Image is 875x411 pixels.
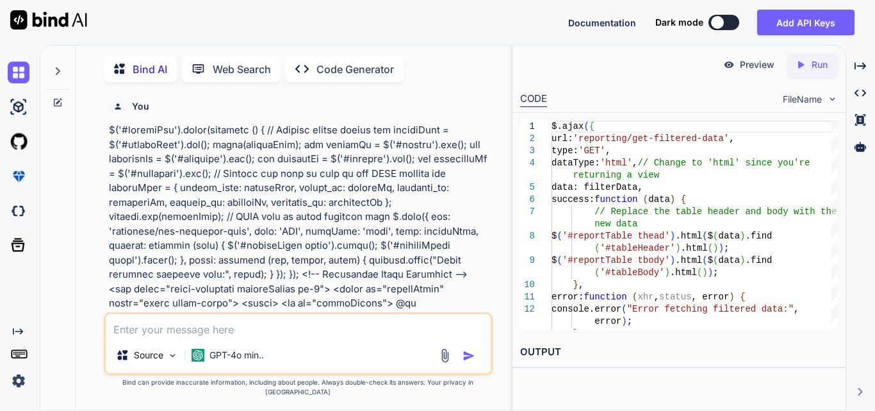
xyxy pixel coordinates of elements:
[783,93,822,106] span: FileName
[520,133,535,145] div: 2
[520,279,535,291] div: 10
[670,231,675,241] span: )
[520,291,535,303] div: 11
[812,58,828,71] p: Run
[557,255,562,265] span: (
[552,133,573,144] span: url:
[552,292,584,302] span: error:
[594,219,637,229] span: new data
[552,121,584,131] span: $.ajax
[8,131,29,153] img: githubLight
[573,133,730,144] span: 'reporting/get-filtered-data'
[621,304,626,314] span: (
[552,255,557,265] span: $
[552,182,643,192] span: data: filterData,
[8,96,29,118] img: ai-studio
[794,304,799,314] span: ,
[520,206,535,218] div: 7
[104,378,493,397] p: Bind can provide inaccurate information, including about people. Always double-check its answers....
[520,255,535,267] div: 9
[557,231,562,241] span: (
[8,370,29,392] img: settings
[594,243,600,253] span: (
[740,255,745,265] span: )
[594,206,837,217] span: // Replace the table header and body with the
[670,255,675,265] span: )
[512,337,846,367] h2: OUTPUT
[670,194,675,205] span: )
[520,145,535,157] div: 3
[827,94,838,105] img: chevron down
[708,243,713,253] span: (
[584,121,589,131] span: (
[702,255,707,265] span: (
[627,316,632,326] span: ;
[654,292,659,302] span: ,
[520,121,535,133] div: 1
[520,194,535,206] div: 6
[600,158,632,168] span: 'html'
[724,243,729,253] span: ;
[520,328,535,340] div: 13
[713,243,718,253] span: )
[702,231,707,241] span: (
[632,292,637,302] span: (
[600,267,665,278] span: '#tableBody'
[520,92,547,107] div: CODE
[594,316,621,326] span: error
[520,230,535,242] div: 8
[719,231,740,241] span: data
[655,16,703,29] span: Dark mode
[713,255,718,265] span: (
[134,349,163,362] p: Source
[8,200,29,222] img: darkCloudIdeIcon
[600,243,676,253] span: '#tableHeader'
[740,58,774,71] p: Preview
[520,157,535,169] div: 4
[573,328,578,339] span: }
[757,10,855,35] button: Add API Keys
[708,255,713,265] span: $
[10,10,87,29] img: Bind AI
[573,280,578,290] span: }
[133,62,167,77] p: Bind AI
[562,255,670,265] span: '#reportTable tbody'
[316,62,394,77] p: Code Generator
[584,292,626,302] span: function
[568,16,636,29] button: Documentation
[713,267,718,278] span: ;
[681,194,686,205] span: {
[675,231,702,241] span: .html
[562,231,670,241] span: '#reportTable thead'
[192,349,204,362] img: GPT-4o mini
[719,255,740,265] span: data
[729,292,734,302] span: )
[437,348,452,363] img: attachment
[167,350,178,361] img: Pick Models
[573,170,659,180] span: returning a view
[605,146,610,156] span: ,
[594,194,637,205] span: function
[723,59,735,71] img: preview
[209,349,264,362] p: GPT-4o min..
[594,267,600,278] span: (
[708,231,713,241] span: $
[578,146,605,156] span: 'GET'
[8,165,29,187] img: premium
[552,146,578,156] span: type:
[637,292,653,302] span: xhr
[697,267,702,278] span: (
[568,17,636,28] span: Documentation
[692,292,730,302] span: , error
[552,194,594,205] span: success:
[627,304,794,314] span: "Error fetching filtered data:"
[462,349,475,362] img: icon
[746,231,773,241] span: .find
[132,100,149,113] h6: You
[520,181,535,194] div: 5
[578,280,584,290] span: ,
[637,158,810,168] span: // Change to 'html' since you're
[664,267,669,278] span: )
[702,267,707,278] span: )
[621,316,626,326] span: )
